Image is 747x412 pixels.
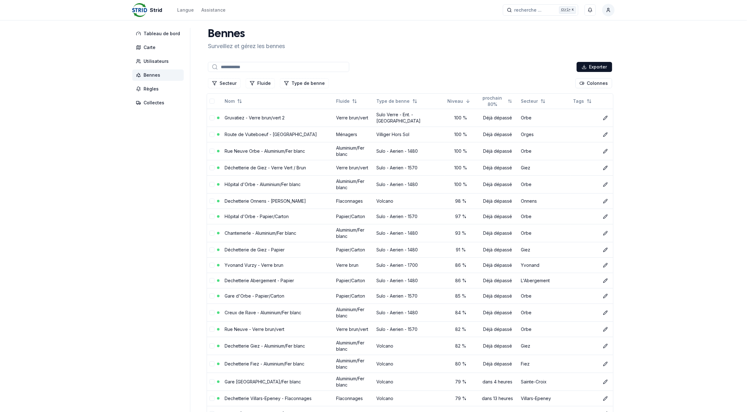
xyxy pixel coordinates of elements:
div: Déjà dépassé [479,131,516,138]
span: Niveau [447,98,463,104]
div: 82 % [447,326,474,332]
span: Tags [573,98,584,104]
div: 84 % [447,310,474,316]
a: Dechetterie Fiez - Aluminium/Fer blanc [225,361,304,366]
button: select-row [210,214,215,219]
a: Déchetterie de Giez - Papier [225,247,285,252]
button: Not sorted. Click to sort ascending. [332,96,361,106]
td: Orbe [519,321,571,337]
a: Dechetterie Abergement - Papier [225,278,294,283]
button: select-row [210,115,215,120]
div: Déjà dépassé [479,230,516,236]
span: Bennes [144,72,160,78]
span: Collectes [144,100,164,106]
td: Orbe [519,224,571,242]
td: Sulo Verre - Ent. - [GEOGRAPHIC_DATA] [374,109,445,127]
td: Flaconnages [334,391,374,406]
div: 80 % [447,361,474,367]
td: Villars-Epeney [519,391,571,406]
div: Déjà dépassé [479,293,516,299]
span: Type de benne [377,98,410,104]
div: dans 4 heures [479,379,516,385]
td: Sulo - Aerien - 1570 [374,288,445,304]
a: Utilisateurs [132,56,186,67]
div: Déjà dépassé [479,213,516,220]
div: Déjà dépassé [479,343,516,349]
div: Déjà dépassé [479,198,516,204]
a: Assistance [201,6,226,14]
button: Not sorted. Click to sort ascending. [221,96,246,106]
div: 86 % [447,262,474,268]
span: Secteur [521,98,538,104]
td: Aluminium/Fer blanc [334,224,374,242]
td: Volcano [374,337,445,355]
a: Creux de Rave - Aluminium/Fer blanc [225,310,301,315]
a: Strid [132,6,165,14]
div: Déjà dépassé [479,247,516,253]
td: Papier/Carton [334,273,374,288]
button: Filtrer les lignes [208,78,241,88]
a: Hôpital d'Orbe - Aluminium/Fer blanc [225,182,301,187]
span: Règles [144,86,159,92]
a: Gruvatiez - Verre brun/vert 2 [225,115,285,120]
td: Sulo - Aerien - 1570 [374,209,445,224]
td: Giez [519,160,571,175]
button: recherche ...Ctrl+K [503,4,578,16]
button: select-row [210,132,215,137]
a: Rue Neuve Orbe - Aluminium/Fer blanc [225,148,305,154]
div: Langue [177,7,194,13]
td: Verre brun [334,257,374,273]
td: Papier/Carton [334,209,374,224]
div: 100 % [447,115,474,121]
button: select-row [210,396,215,401]
td: Verre brun/vert [334,160,374,175]
div: Exporter [577,62,612,72]
button: select-row [210,343,215,349]
a: Bennes [132,69,186,81]
a: Tableau de bord [132,28,186,39]
td: Sulo - Aerien - 1480 [374,224,445,242]
h1: Bennes [208,28,285,41]
span: recherche ... [515,7,542,13]
td: Aluminium/Fer blanc [334,355,374,373]
td: Volcano [374,193,445,209]
td: Orges [519,127,571,142]
td: Giez [519,242,571,257]
button: select-row [210,165,215,170]
div: 98 % [447,198,474,204]
td: Orbe [519,142,571,160]
button: Not sorted. Click to sort ascending. [570,96,596,106]
div: Déjà dépassé [479,277,516,284]
td: Aluminium/Fer blanc [334,175,374,193]
button: Langue [177,6,194,14]
button: Not sorted. Click to sort ascending. [476,96,516,106]
td: Sulo - Aerien - 1480 [374,273,445,288]
td: Sulo - Aerien - 1480 [374,242,445,257]
td: Sulo - Aerien - 1700 [374,257,445,273]
td: Volcano [374,355,445,373]
td: Ménagers [334,127,374,142]
span: Utilisateurs [144,58,169,64]
a: Dechetterie Onnens - [PERSON_NAME] [225,198,306,204]
div: dans 13 heures [479,395,516,402]
td: Papier/Carton [334,288,374,304]
div: 100 % [447,165,474,171]
div: Déjà dépassé [479,181,516,188]
td: Sulo - Aerien - 1570 [374,160,445,175]
a: Carte [132,42,186,53]
button: Not sorted. Click to sort ascending. [517,96,549,106]
td: Orbe [519,109,571,127]
div: Déjà dépassé [479,326,516,332]
button: select-row [210,199,215,204]
a: Gare d'Orbe - Papier/Carton [225,293,284,299]
button: select-row [210,379,215,384]
div: 93 % [447,230,474,236]
td: Aluminium/Fer blanc [334,304,374,321]
div: 85 % [447,293,474,299]
td: Flaconnages [334,193,374,209]
span: Nom [225,98,235,104]
td: Onnens [519,193,571,209]
td: Yvonand [519,257,571,273]
div: Déjà dépassé [479,148,516,154]
td: Sulo - Aerien - 1570 [374,321,445,337]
